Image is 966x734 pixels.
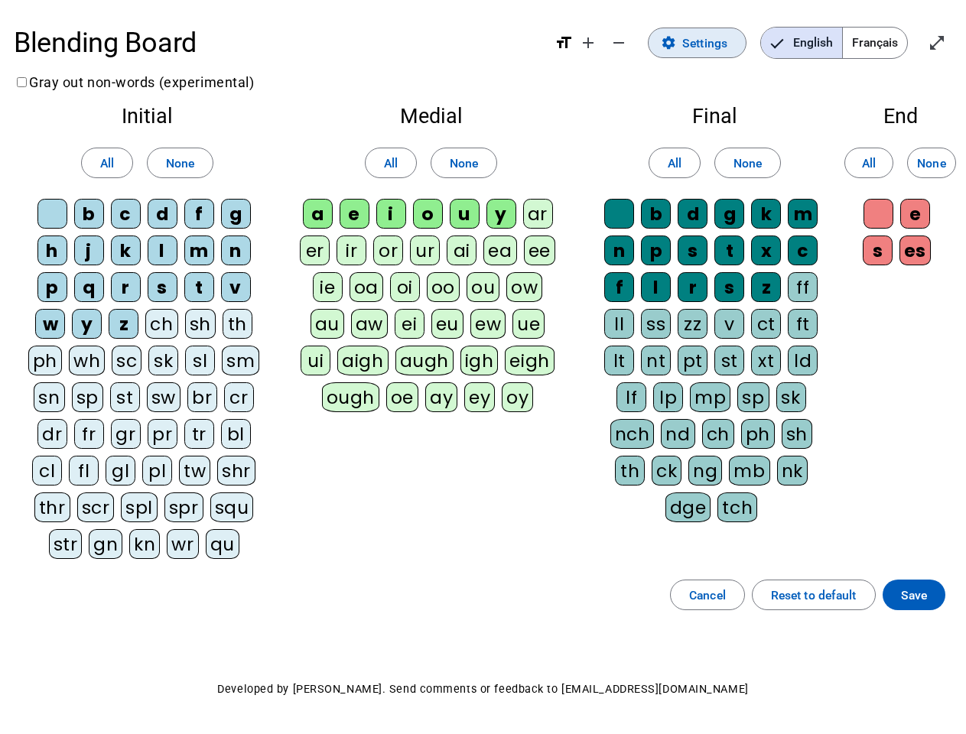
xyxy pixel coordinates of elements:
button: Decrease font size [603,28,634,58]
div: l [641,272,671,302]
div: ff [788,272,818,302]
button: All [649,148,701,178]
input: Gray out non-words (experimental) [17,77,27,87]
div: gn [89,529,122,559]
div: t [184,272,214,302]
h2: Final [595,106,834,127]
div: y [72,309,102,339]
h1: Blending Board [14,15,541,70]
div: ea [483,235,516,265]
div: wr [167,529,198,559]
div: ey [464,382,495,412]
div: n [604,235,634,265]
div: v [714,309,744,339]
div: wh [69,346,105,375]
div: ft [788,309,818,339]
div: zz [678,309,707,339]
button: None [431,148,497,178]
button: All [844,148,893,178]
div: z [751,272,781,302]
div: s [678,235,707,265]
div: y [486,199,516,229]
div: pl [142,456,172,486]
div: c [788,235,818,265]
p: Developed by [PERSON_NAME]. Send comments or feedback to [EMAIL_ADDRESS][DOMAIN_NAME] [14,679,952,700]
div: f [604,272,634,302]
div: d [148,199,177,229]
mat-icon: settings [661,35,676,50]
div: ng [688,456,722,486]
span: All [100,153,114,174]
button: None [714,148,781,178]
div: squ [210,492,254,522]
div: p [37,272,67,302]
span: English [761,28,842,58]
mat-icon: remove [610,34,628,52]
div: bl [221,419,251,449]
div: nch [610,419,655,449]
span: Settings [682,33,727,54]
div: r [111,272,141,302]
div: au [311,309,344,339]
div: fr [74,419,104,449]
span: Reset to default [771,585,857,606]
div: dr [37,419,67,449]
div: b [641,199,671,229]
button: None [907,148,956,178]
button: All [81,148,133,178]
div: lf [616,382,646,412]
mat-icon: add [579,34,597,52]
div: oa [350,272,383,302]
div: oe [386,382,418,412]
div: j [74,235,104,265]
div: ph [741,419,775,449]
div: st [110,382,140,412]
div: ll [604,309,634,339]
div: m [788,199,818,229]
div: er [300,235,330,265]
div: n [221,235,251,265]
mat-icon: format_size [555,34,573,52]
div: ir [337,235,366,265]
div: ew [470,309,506,339]
div: ph [28,346,62,375]
div: d [678,199,707,229]
div: qu [206,529,239,559]
div: o [413,199,443,229]
button: None [147,148,213,178]
button: Increase font size [573,28,603,58]
div: tch [717,492,757,522]
div: lp [653,382,683,412]
div: xt [751,346,781,375]
button: Enter full screen [922,28,952,58]
div: ough [322,382,379,412]
div: ow [506,272,542,302]
div: gr [111,419,141,449]
div: eu [431,309,463,339]
div: h [37,235,67,265]
div: mb [729,456,769,486]
div: r [678,272,707,302]
div: tr [184,419,214,449]
div: oi [390,272,420,302]
div: x [751,235,781,265]
button: All [365,148,417,178]
div: e [340,199,369,229]
div: fl [69,456,99,486]
div: scr [77,492,115,522]
button: Cancel [670,580,745,610]
mat-icon: open_in_full [928,34,946,52]
h2: Medial [294,106,568,127]
div: ar [523,199,553,229]
div: es [899,235,931,265]
div: sh [782,419,812,449]
div: u [450,199,480,229]
div: ai [447,235,476,265]
div: sl [185,346,215,375]
span: None [733,153,762,174]
div: b [74,199,104,229]
button: Save [883,580,945,610]
div: dge [665,492,711,522]
span: None [917,153,945,174]
div: c [111,199,141,229]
